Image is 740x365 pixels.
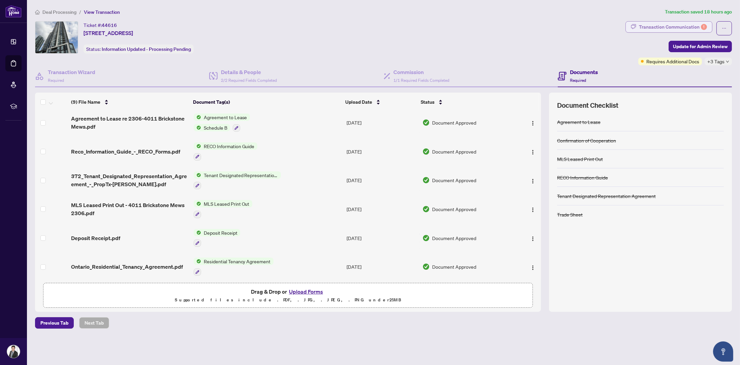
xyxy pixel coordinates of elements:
img: Status Icon [194,113,201,121]
button: Status IconDeposit Receipt [194,229,240,247]
span: Document Approved [432,119,477,126]
button: Previous Tab [35,317,74,329]
span: Document Approved [432,176,477,184]
p: Supported files include .PDF, .JPG, .JPEG, .PNG under 25 MB [47,296,528,304]
span: Document Approved [432,234,477,242]
span: Deposit Receipt [201,229,240,236]
span: Residential Tenancy Agreement [201,258,274,265]
div: Transaction Communication [639,22,707,32]
span: Required [48,78,64,83]
td: [DATE] [344,195,420,224]
span: Document Approved [432,263,477,270]
button: Update for Admin Review [669,41,732,52]
h4: Commission [394,68,450,76]
span: Status [421,98,435,106]
span: 372_Tenant_Designated_Representation_Agreement_-_PropTx-[PERSON_NAME].pdf [71,172,188,188]
td: [DATE] [344,108,420,137]
th: (9) File Name [68,93,190,111]
button: Next Tab [79,317,109,329]
img: IMG-W12254470_1.jpg [35,22,78,53]
article: Transaction saved 18 hours ago [665,8,732,16]
span: MLS Leased Print Out - 4011 Brickstone Mews 2306.pdf [71,201,188,217]
img: Document Status [422,119,430,126]
span: ellipsis [722,26,727,31]
span: MLS Leased Print Out [201,200,252,207]
span: Agreement to Lease [201,113,250,121]
h4: Transaction Wizard [48,68,95,76]
img: Status Icon [194,200,201,207]
img: Status Icon [194,229,201,236]
td: [DATE] [344,252,420,281]
button: Transaction Communication1 [625,21,712,33]
button: Logo [527,117,538,128]
th: Upload Date [343,93,418,111]
span: [STREET_ADDRESS] [84,29,133,37]
span: Reco_Information_Guide_-_RECO_Forms.pdf [71,147,180,156]
span: 2/2 Required Fields Completed [221,78,277,83]
span: RECO Information Guide [201,142,257,150]
img: Logo [530,207,536,212]
button: Status IconResidential Tenancy Agreement [194,258,274,276]
span: Document Checklist [557,101,618,110]
img: Logo [530,150,536,155]
span: Drag & Drop or [251,287,325,296]
th: Status [418,93,512,111]
img: Document Status [422,176,430,184]
h4: Details & People [221,68,277,76]
div: Status: [84,44,194,54]
button: Logo [527,261,538,272]
button: Logo [527,204,538,214]
img: Status Icon [194,258,201,265]
span: home [35,10,40,14]
img: Document Status [422,205,430,213]
div: Confirmation of Cooperation [557,137,616,144]
span: Deposit Receipt.pdf [71,234,120,242]
span: Ontario_Residential_Tenancy_Agreement.pdf [71,263,183,271]
img: Status Icon [194,142,201,150]
span: Agreement to Lease re 2306-4011 Brickstone Mews.pdf [71,114,188,131]
div: Ticket #: [84,21,117,29]
span: 44616 [102,22,117,28]
img: Status Icon [194,171,201,179]
span: Update for Admin Review [673,41,728,52]
li: / [79,8,81,16]
img: Status Icon [194,124,201,131]
span: down [726,60,729,63]
img: Document Status [422,234,430,242]
button: Status IconMLS Leased Print Out [194,200,252,218]
button: Upload Forms [287,287,325,296]
span: Tenant Designated Representation Agreement [201,171,281,179]
td: [DATE] [344,166,420,195]
div: RECO Information Guide [557,174,608,181]
img: Logo [530,236,536,241]
button: Open asap [713,341,733,362]
span: +3 Tags [707,58,725,65]
span: (9) File Name [71,98,100,106]
button: Status IconRECO Information Guide [194,142,257,161]
img: logo [5,5,22,18]
img: Logo [530,178,536,184]
img: Document Status [422,148,430,155]
div: Tenant Designated Representation Agreement [557,192,656,200]
td: [DATE] [344,137,420,166]
button: Logo [527,175,538,186]
div: MLS Leased Print Out [557,155,603,163]
span: Schedule B [201,124,230,131]
span: View Transaction [84,9,120,15]
span: Previous Tab [40,318,68,328]
button: Logo [527,146,538,157]
img: Logo [530,121,536,126]
img: Logo [530,265,536,270]
span: Drag & Drop orUpload FormsSupported files include .PDF, .JPG, .JPEG, .PNG under25MB [43,283,533,308]
img: Profile Icon [7,345,20,358]
span: Required [570,78,586,83]
button: Logo [527,233,538,243]
div: Agreement to Lease [557,118,601,126]
button: Status IconAgreement to LeaseStatus IconSchedule B [194,113,250,132]
th: Document Tag(s) [190,93,343,111]
span: 1/1 Required Fields Completed [394,78,450,83]
div: 1 [701,24,707,30]
span: Requires Additional Docs [646,58,699,65]
span: Upload Date [345,98,372,106]
td: [DATE] [344,224,420,253]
